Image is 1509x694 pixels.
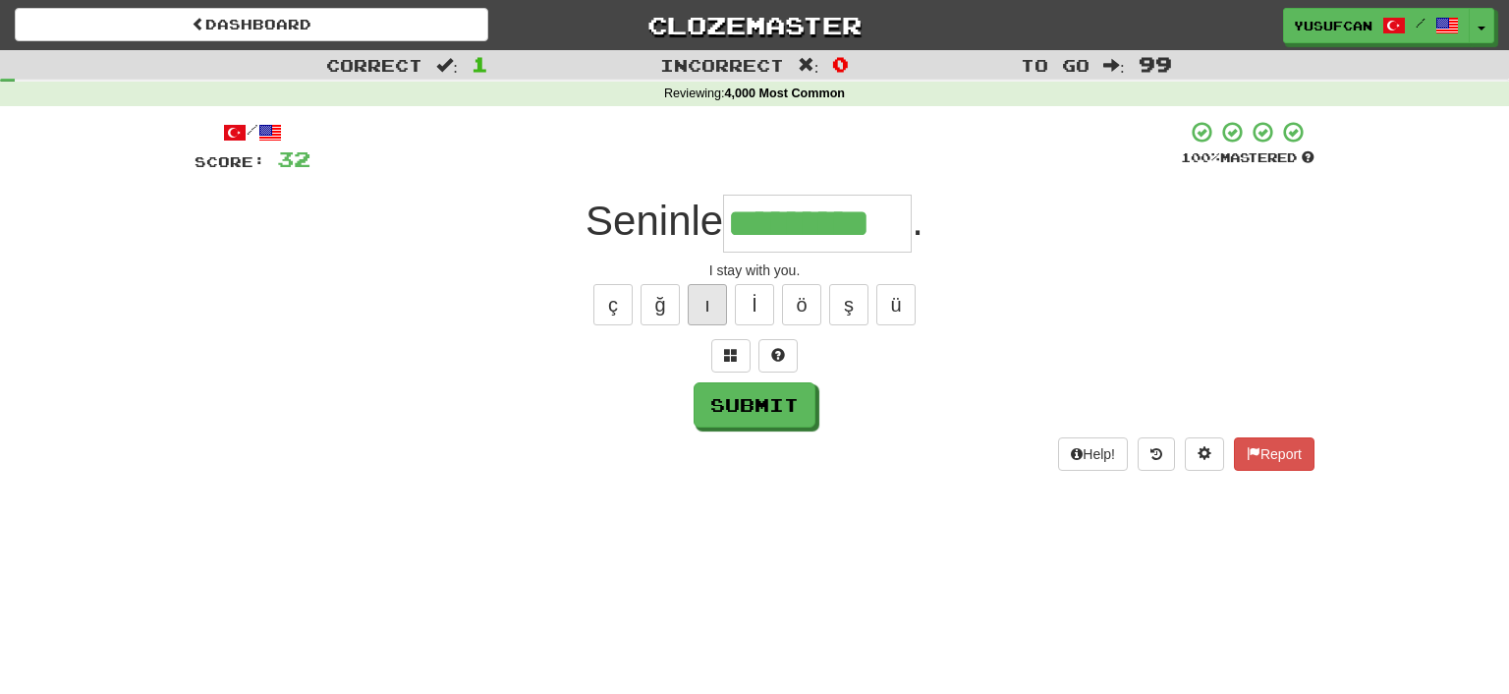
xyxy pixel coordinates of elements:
[195,120,310,145] div: /
[277,146,310,171] span: 32
[1234,437,1314,471] button: Report
[832,52,849,76] span: 0
[912,198,923,244] span: .
[1021,55,1090,75] span: To go
[195,153,265,170] span: Score:
[1294,17,1372,34] span: yusufcan
[735,284,774,325] button: İ
[725,87,845,100] strong: 4,000 Most Common
[472,52,488,76] span: 1
[1181,149,1314,167] div: Mastered
[1283,8,1470,43] a: yusufcan /
[593,284,633,325] button: ç
[829,284,868,325] button: ş
[876,284,916,325] button: ü
[195,260,1314,280] div: I stay with you.
[660,55,784,75] span: Incorrect
[1138,437,1175,471] button: Round history (alt+y)
[782,284,821,325] button: ö
[641,284,680,325] button: ğ
[15,8,488,41] a: Dashboard
[1181,149,1220,165] span: 100 %
[1058,437,1128,471] button: Help!
[688,284,727,325] button: ı
[518,8,991,42] a: Clozemaster
[711,339,751,373] button: Switch sentence to multiple choice alt+p
[1416,16,1425,29] span: /
[326,55,422,75] span: Correct
[1103,57,1125,74] span: :
[436,57,458,74] span: :
[694,382,815,428] button: Submit
[798,57,819,74] span: :
[586,198,723,244] span: Seninle
[1139,52,1172,76] span: 99
[758,339,798,373] button: Single letter hint - you only get 1 per sentence and score half the points! alt+h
